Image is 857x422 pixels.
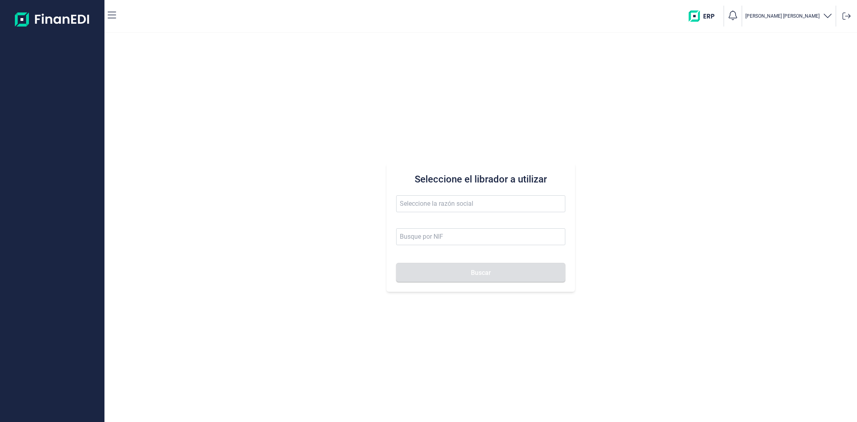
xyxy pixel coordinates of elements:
[689,10,720,22] img: erp
[745,13,820,19] p: [PERSON_NAME] [PERSON_NAME]
[15,6,90,32] img: Logo de aplicación
[745,10,832,22] button: [PERSON_NAME] [PERSON_NAME]
[396,228,565,245] input: Busque por NIF
[396,263,565,282] button: Buscar
[396,173,565,186] h3: Seleccione el librador a utilizar
[396,195,565,212] input: Seleccione la razón social
[471,270,491,276] span: Buscar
